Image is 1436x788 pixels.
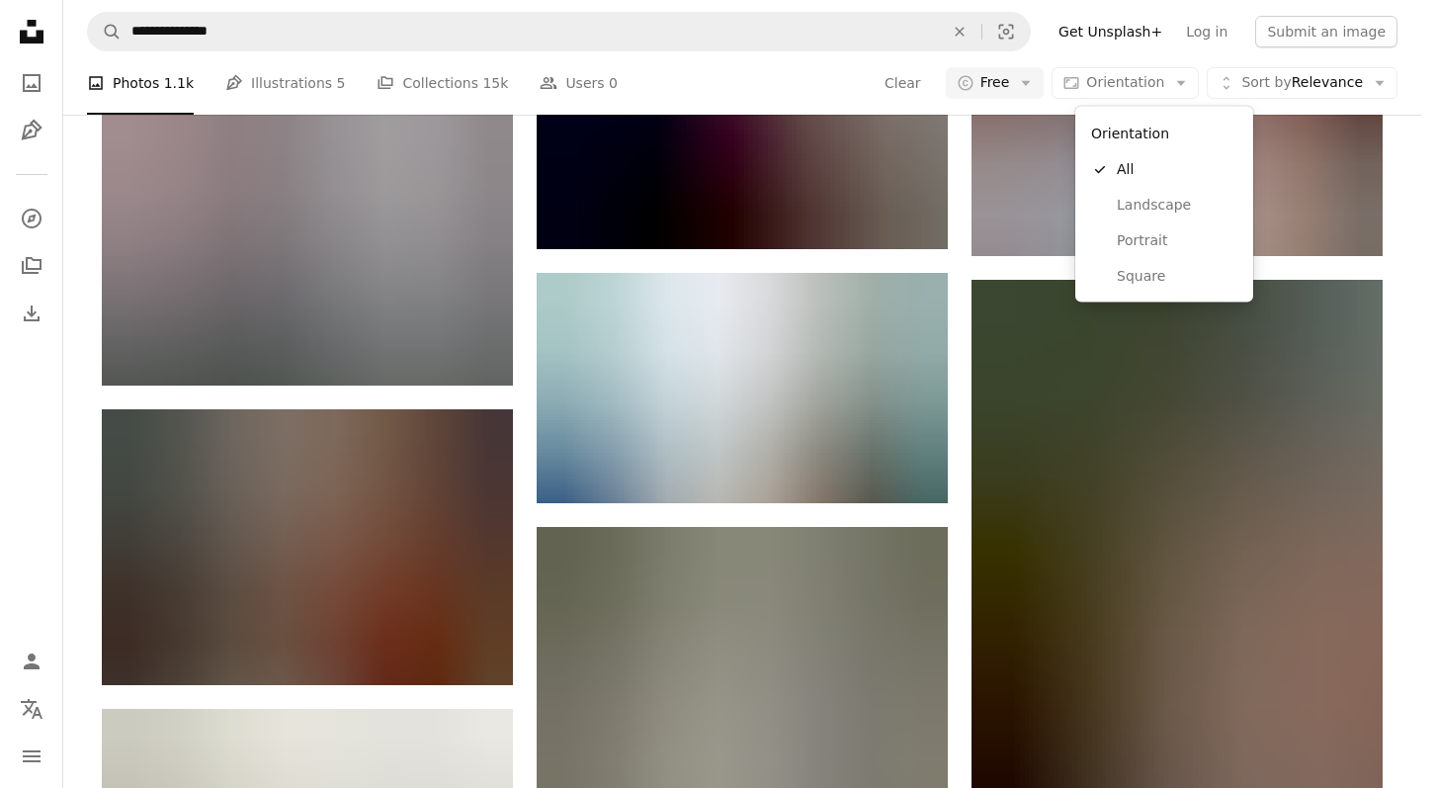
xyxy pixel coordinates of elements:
button: Sort byRelevance [1207,67,1397,99]
span: Portrait [1117,230,1237,250]
div: Orientation [1083,115,1245,152]
span: Square [1117,266,1237,286]
span: Orientation [1086,74,1164,90]
span: All [1117,160,1237,180]
button: Orientation [1052,67,1199,99]
span: Landscape [1117,195,1237,215]
div: Orientation [1075,107,1253,303]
